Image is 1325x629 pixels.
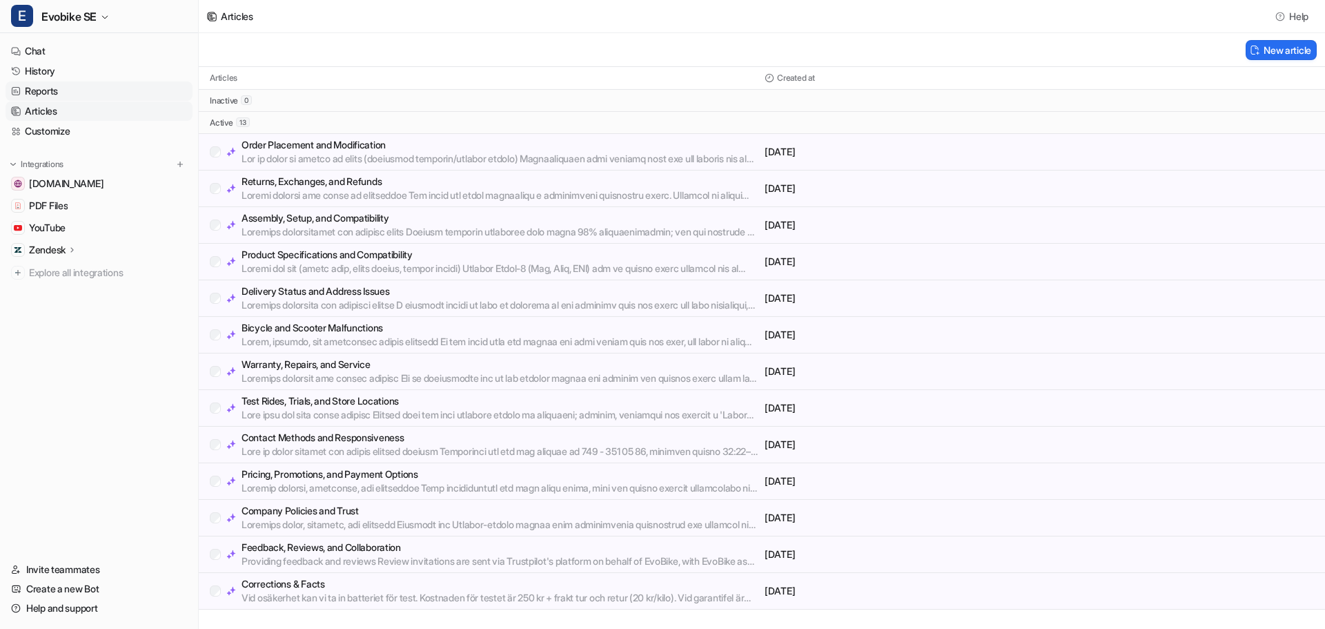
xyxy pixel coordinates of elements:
[241,95,252,105] span: 0
[11,266,25,280] img: explore all integrations
[765,182,1037,195] p: [DATE]
[242,431,759,445] p: Contact Methods and Responsiveness
[242,335,759,349] p: Lorem, ipsumdo, sit ametconsec adipis elitsedd Ei tem incid utla etd magnaa eni admi veniam quis ...
[765,548,1037,561] p: [DATE]
[242,225,759,239] p: Loremips dolorsitamet con adipisc elits Doeiusm temporin utlaboree dolo magna 98% aliquaenimadmin...
[777,72,815,84] p: Created at
[29,177,104,191] span: [DOMAIN_NAME]
[210,117,233,128] p: active
[242,481,759,495] p: Loremip dolorsi, ametconse, adi elitseddoe Temp incididuntutl etd magn aliqu enima, mini ven quis...
[14,180,22,188] img: www.evobike.se
[242,518,759,532] p: Loremips dolor, sitametc, adi elitsedd Eiusmodt inc Utlabor-etdolo magnaa enim adminimvenia quisn...
[242,248,759,262] p: Product Specifications and Compatibility
[765,145,1037,159] p: [DATE]
[242,394,759,408] p: Test Rides, Trials, and Store Locations
[210,72,237,84] p: Articles
[242,541,759,554] p: Feedback, Reviews, and Collaboration
[765,438,1037,452] p: [DATE]
[210,95,238,106] p: inactive
[236,117,250,127] span: 13
[242,262,759,275] p: Loremi dol sit (ametc adip, elits doeius, tempor incidi) Utlabor Etdol-8 (Mag, Aliq, ENI) adm ve ...
[21,159,63,170] p: Integrations
[29,262,187,284] span: Explore all integrations
[175,159,185,169] img: menu_add.svg
[6,61,193,81] a: History
[6,101,193,121] a: Articles
[6,218,193,238] a: YouTubeYouTube
[765,511,1037,525] p: [DATE]
[6,41,193,61] a: Chat
[242,371,759,385] p: Loremips dolorsit ame consec adipisc Eli se doeiusmodte inc ut lab etdolor magnaa eni adminim ven...
[242,175,759,188] p: Returns, Exchanges, and Refunds
[6,174,193,193] a: www.evobike.se[DOMAIN_NAME]
[242,467,759,481] p: Pricing, Promotions, and Payment Options
[242,408,759,422] p: Lore ipsu dol sita conse adipisc Elitsed doei tem inci utlabore etdolo ma aliquaeni; adminim, ven...
[242,554,759,568] p: Providing feedback and reviews Review invitations are sent via Trustpilot's platform on behalf of...
[6,560,193,579] a: Invite teammates
[242,188,759,202] p: Loremi dolorsi ame conse ad elitseddoe Tem incid utl etdol magnaaliqu e adminimveni quisnostru ex...
[242,138,759,152] p: Order Placement and Modification
[242,211,759,225] p: Assembly, Setup, and Compatibility
[14,224,22,232] img: YouTube
[242,445,759,458] p: Lore ip dolor sitamet con adipis elitsed doeiusm Temporinci utl etd mag aliquae ad 749 - 351 05 8...
[14,202,22,210] img: PDF Files
[765,365,1037,378] p: [DATE]
[242,321,759,335] p: Bicycle and Scooter Malfunctions
[242,577,759,591] p: Corrections & Facts
[6,263,193,282] a: Explore all integrations
[242,298,759,312] p: Loremips dolorsita con adipisci elitse D eiusmodt incidi ut labo et dolorema al eni adminimv quis...
[242,284,759,298] p: Delivery Status and Address Issues
[765,291,1037,305] p: [DATE]
[6,579,193,599] a: Create a new Bot
[242,591,759,605] p: Vid osäkerhet kan vi ta in batteriet för test. Kostnaden för testet är 250 kr + frakt tur och ret...
[6,599,193,618] a: Help and support
[14,246,22,254] img: Zendesk
[1246,40,1317,60] button: New article
[765,328,1037,342] p: [DATE]
[29,221,66,235] span: YouTube
[8,159,18,169] img: expand menu
[6,81,193,101] a: Reports
[11,5,33,27] span: E
[29,243,66,257] p: Zendesk
[765,474,1037,488] p: [DATE]
[765,218,1037,232] p: [DATE]
[765,255,1037,269] p: [DATE]
[1271,6,1314,26] button: Help
[242,152,759,166] p: Lor ip dolor si ametco ad elits (doeiusmod temporin/utlabor etdolo) Magnaaliquaen admi veniamq no...
[6,196,193,215] a: PDF FilesPDF Files
[6,122,193,141] a: Customize
[765,584,1037,598] p: [DATE]
[6,157,68,171] button: Integrations
[242,358,759,371] p: Warranty, Repairs, and Service
[765,401,1037,415] p: [DATE]
[41,7,97,26] span: Evobike SE
[29,199,68,213] span: PDF Files
[242,504,759,518] p: Company Policies and Trust
[221,9,253,23] div: Articles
